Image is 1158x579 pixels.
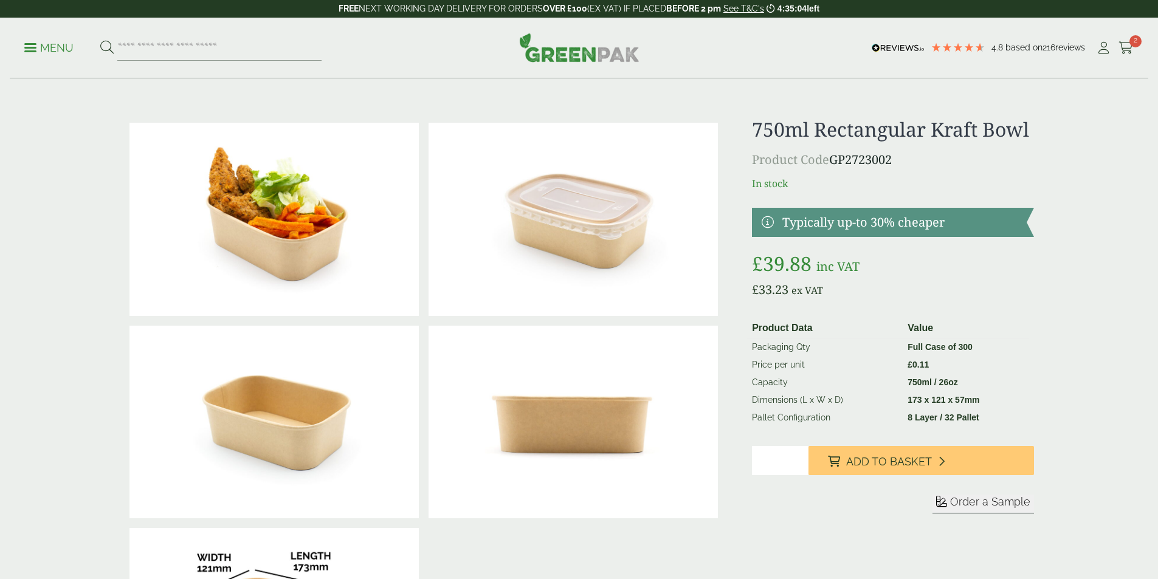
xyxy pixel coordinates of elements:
bdi: 0.11 [908,360,929,369]
p: GP2723002 [752,151,1033,169]
button: Order a Sample [932,495,1034,513]
p: Menu [24,41,74,55]
bdi: 39.88 [752,250,812,276]
td: Pallet Configuration [747,409,903,427]
strong: Full Case of 300 [908,342,973,352]
img: 750ml Rectangular Kraft Bowl Alternate [429,326,718,519]
span: 4.8 [991,43,1005,52]
td: Packaging Qty [747,338,903,357]
strong: FREE [339,4,359,13]
bdi: 33.23 [752,281,788,298]
span: reviews [1055,43,1085,52]
span: £ [752,250,763,276]
span: left [807,4,819,13]
span: Product Code [752,151,829,168]
strong: OVER £100 [543,4,587,13]
span: 4:35:04 [777,4,807,13]
strong: BEFORE 2 pm [666,4,721,13]
th: Value [903,318,1029,338]
a: 2 [1118,39,1134,57]
a: See T&C's [723,4,764,13]
span: Order a Sample [950,495,1030,508]
th: Product Data [747,318,903,338]
strong: 750ml / 26oz [908,377,958,387]
p: In stock [752,176,1033,191]
span: Based on [1005,43,1043,52]
h1: 750ml Rectangular Kraft Bowl [752,118,1033,141]
a: Menu [24,41,74,53]
td: Capacity [747,374,903,391]
td: Price per unit [747,356,903,374]
img: REVIEWS.io [872,44,925,52]
span: ex VAT [791,284,823,297]
strong: 173 x 121 x 57mm [908,395,979,405]
i: My Account [1096,42,1111,54]
span: £ [908,360,912,369]
i: Cart [1118,42,1134,54]
div: 4.79 Stars [931,42,985,53]
span: £ [752,281,759,298]
img: GreenPak Supplies [519,33,639,62]
span: 216 [1043,43,1055,52]
span: inc VAT [816,258,860,275]
img: 750ml Rectangular Kraft Bowl [129,326,419,519]
img: 750ml Rectangular Kraft Bowl With Food Contents [129,123,419,316]
td: Dimensions (L x W x D) [747,391,903,409]
strong: 8 Layer / 32 Pallet [908,413,979,422]
button: Add to Basket [808,446,1034,475]
img: 750ml Rectangular Kraft Bowl With Lid [429,123,718,316]
span: Add to Basket [846,455,932,468]
span: 2 [1129,35,1142,47]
